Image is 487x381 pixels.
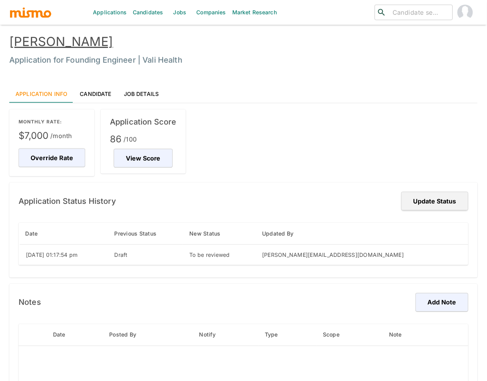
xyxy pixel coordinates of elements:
[383,324,440,346] th: Note
[110,116,177,128] h6: Application Score
[19,296,41,309] h6: Notes
[183,244,256,265] td: To be reviewed
[256,244,468,265] td: [PERSON_NAME][EMAIL_ADDRESS][DOMAIN_NAME]
[19,223,108,245] th: Date
[110,133,177,145] span: 86
[19,149,85,167] button: Override Rate
[389,7,449,18] input: Candidate search
[114,149,173,167] button: View Score
[193,324,259,346] th: Notify
[118,84,165,103] a: Job Details
[183,223,256,245] th: New Status
[19,244,108,265] td: [DATE] 01:17:54 pm
[401,192,468,210] button: Update Status
[123,134,137,145] span: /100
[9,84,74,103] a: Application Info
[47,324,103,346] th: Date
[416,293,468,312] button: Add Note
[9,54,478,66] h6: Application for Founding Engineer | Vali Health
[256,223,468,245] th: Updated By
[108,223,183,245] th: Previous Status
[9,34,113,49] a: [PERSON_NAME]
[19,130,85,142] span: $7,000
[19,195,116,207] h6: Application Status History
[458,5,473,20] img: Carmen Vilachá
[19,119,85,125] p: MONTHLY RATE:
[103,324,193,346] th: Posted By
[74,84,117,103] a: Candidate
[19,223,468,265] table: enhanced table
[50,130,72,141] span: /month
[9,7,52,18] img: logo
[108,244,183,265] td: Draft
[259,324,317,346] th: Type
[317,324,383,346] th: Scope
